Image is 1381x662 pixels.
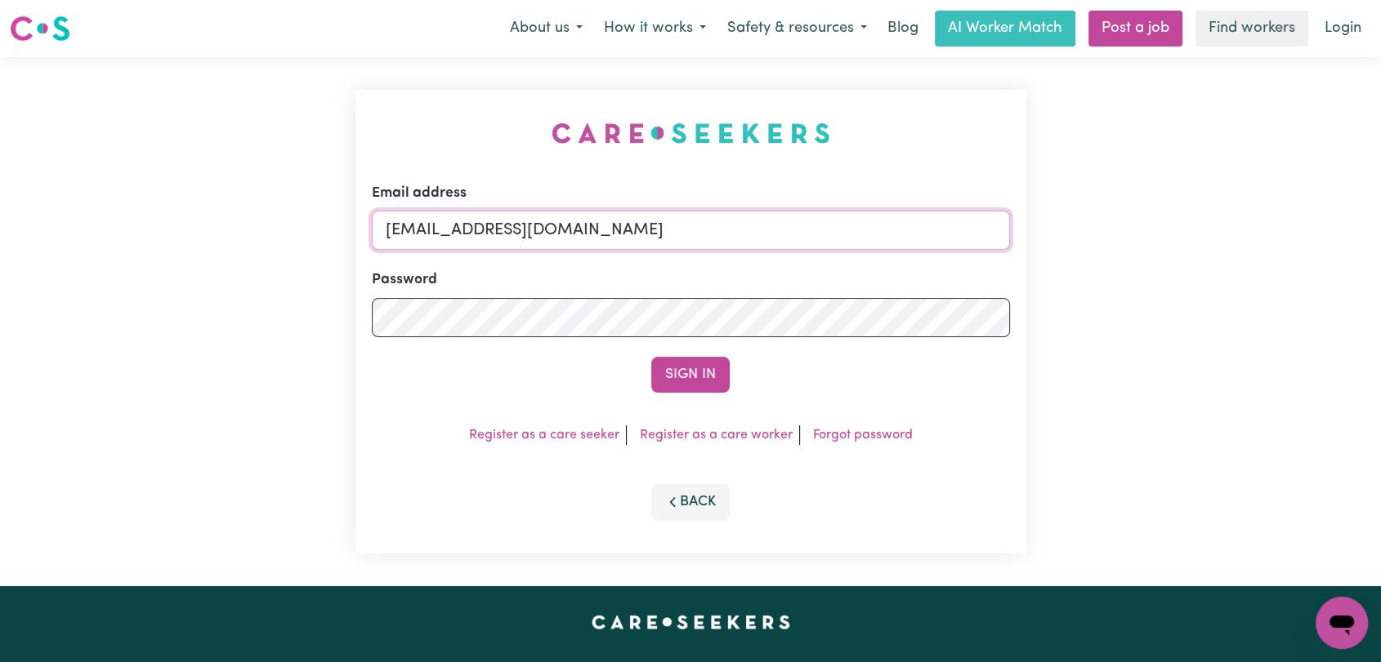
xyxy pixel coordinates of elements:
button: Sign In [651,357,730,393]
img: Careseekers logo [10,14,70,43]
button: How it works [593,11,717,46]
a: Post a job [1088,11,1182,47]
a: Register as a care seeker [469,429,619,442]
button: Safety & resources [717,11,878,46]
button: Back [651,484,730,520]
a: Careseekers logo [10,10,70,47]
input: Email address [372,211,1010,250]
label: Password [372,269,437,291]
a: AI Worker Match [935,11,1075,47]
a: Blog [878,11,928,47]
a: Register as a care worker [640,429,793,442]
iframe: Button to launch messaging window [1316,597,1368,649]
a: Forgot password [813,429,913,442]
label: Email address [372,183,467,204]
button: About us [499,11,593,46]
a: Careseekers home page [592,615,790,629]
a: Find workers [1196,11,1308,47]
a: Login [1315,11,1371,47]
